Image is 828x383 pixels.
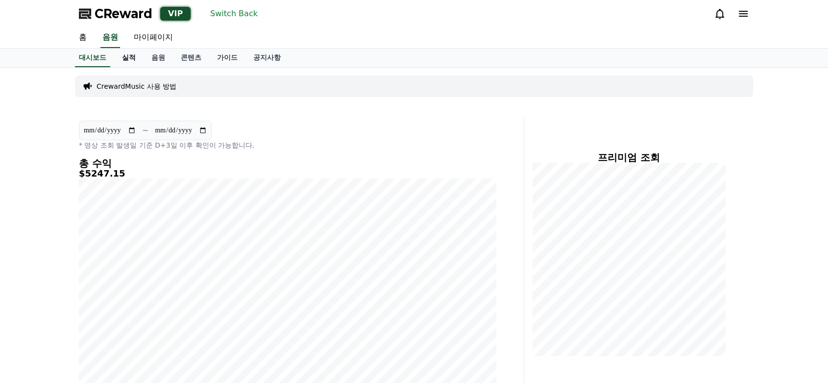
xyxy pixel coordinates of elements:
p: ~ [142,125,148,136]
p: * 영상 조회 발생일 기준 D+3일 이후 확인이 가능합니다. [79,140,496,150]
div: VIP [160,7,191,21]
h4: 프리미엄 조회 [532,152,726,163]
a: 음원 [144,49,173,67]
a: 대시보드 [75,49,110,67]
a: 가이드 [209,49,245,67]
a: CReward [79,6,152,22]
h5: $5247.15 [79,169,496,179]
a: CrewardMusic 사용 방법 [97,81,176,91]
h4: 총 수익 [79,158,496,169]
a: 음원 [100,27,120,48]
a: 홈 [71,27,95,48]
a: 공지사항 [245,49,289,67]
a: 실적 [114,49,144,67]
button: Switch Back [206,6,262,22]
a: 마이페이지 [126,27,181,48]
span: CReward [95,6,152,22]
a: 콘텐츠 [173,49,209,67]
